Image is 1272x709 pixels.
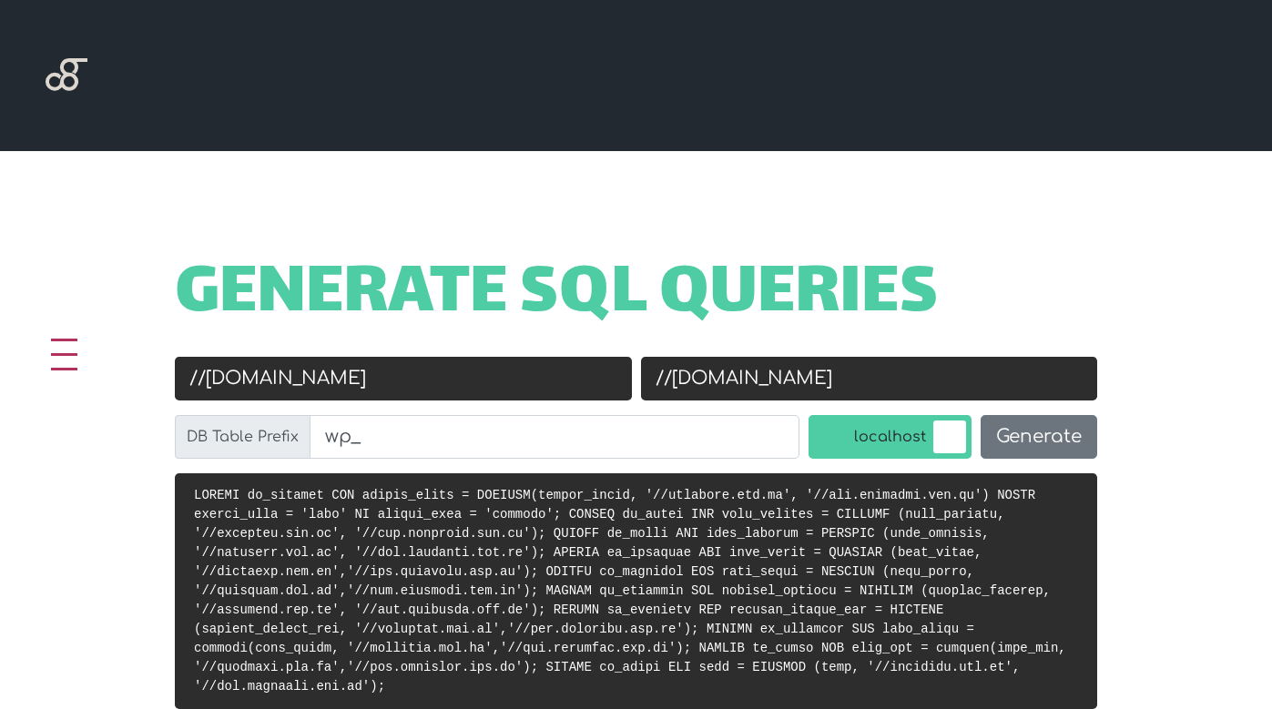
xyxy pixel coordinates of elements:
span: Generate SQL Queries [175,268,939,324]
label: DB Table Prefix [175,415,310,459]
label: localhost [809,415,972,459]
input: Old URL [175,357,632,400]
img: Blackgate [46,58,87,195]
input: wp_ [310,415,799,459]
code: LOREMI do_sitamet CON adipis_elits = DOEIUSM(tempor_incid, '//utlabore.etd.ma', '//ali.enimadmi.v... [194,488,1066,694]
button: Generate [981,415,1097,459]
input: New URL [641,357,1098,400]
